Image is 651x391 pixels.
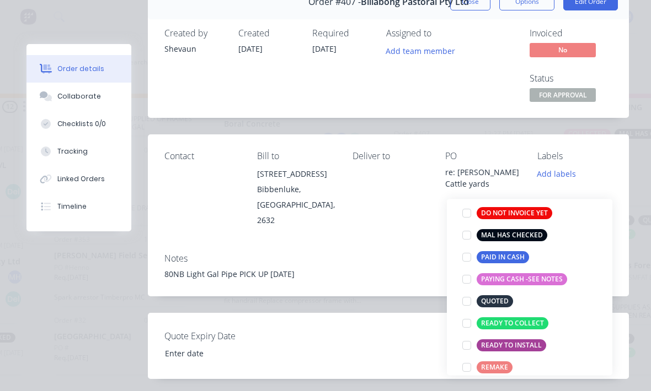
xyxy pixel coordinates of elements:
span: [DATE] [238,44,263,54]
div: Status [530,73,612,84]
div: MAL HAS CHECKED [477,229,547,241]
div: Collaborate [57,91,101,101]
div: Contact [164,151,239,161]
div: re: [PERSON_NAME] Cattle yards [445,166,520,189]
span: No [530,43,596,57]
button: Add team member [380,43,461,58]
div: Created by [164,28,225,39]
div: PO [445,151,520,161]
div: PAID IN CASH [477,251,529,263]
div: Linked Orders [57,174,105,184]
button: Add team member [386,43,461,58]
button: PAID IN CASH [458,249,533,265]
div: Created [238,28,299,39]
button: Checklists 0/0 [26,110,131,138]
div: Bibbenluke, [GEOGRAPHIC_DATA], 2632 [257,182,335,228]
div: Invoiced [530,28,612,39]
div: REMAKE [477,361,513,373]
button: Timeline [26,193,131,220]
button: DO NOT INVOICE YET [458,205,557,221]
div: Order details [57,64,104,74]
button: FOR APPROVAL [530,88,596,105]
div: PAYING CASH -SEE NOTES [477,273,567,285]
button: READY TO COLLECT [458,316,553,331]
span: [DATE] [312,44,337,54]
div: 80NB Light Gal Pipe PICK UP [DATE] [164,268,612,280]
div: Checklists 0/0 [57,119,106,129]
button: MAL HAS CHECKED [458,227,552,243]
button: REMAKE [458,360,517,375]
button: Collaborate [26,83,131,110]
div: [STREET_ADDRESS] [257,166,335,182]
button: READY TO INSTALL [458,338,551,353]
button: QUOTED [458,294,517,309]
span: FOR APPROVAL [530,88,596,102]
div: DO NOT INVOICE YET [477,207,552,219]
div: Notes [164,253,612,264]
button: PAYING CASH -SEE NOTES [458,271,572,287]
div: Tracking [57,146,88,156]
button: Linked Orders [26,165,131,193]
label: Quote Expiry Date [164,329,302,343]
button: Tracking [26,138,131,165]
input: Enter date [157,345,295,362]
div: QUOTED [477,295,513,307]
div: Timeline [57,202,87,211]
button: Order details [26,55,131,83]
div: Bill to [257,151,335,161]
div: [STREET_ADDRESS]Bibbenluke, [GEOGRAPHIC_DATA], 2632 [257,166,335,228]
button: Add labels [531,166,582,181]
div: Labels [537,151,612,161]
div: Assigned to [386,28,497,39]
div: Deliver to [353,151,428,161]
div: READY TO INSTALL [477,339,546,351]
div: Required [312,28,373,39]
div: READY TO COLLECT [477,317,548,329]
div: Shevaun [164,43,225,55]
